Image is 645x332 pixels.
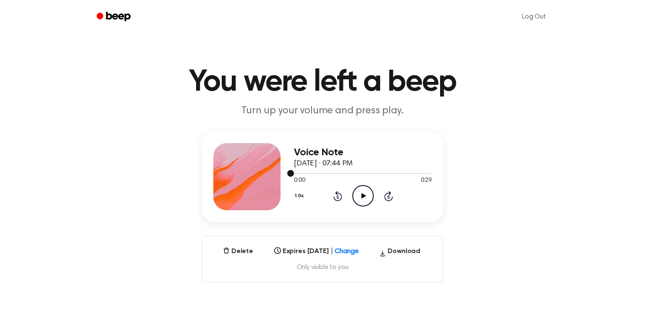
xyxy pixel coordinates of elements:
span: [DATE] · 07:44 PM [294,160,353,167]
button: Download [376,246,424,260]
h1: You were left a beep [107,67,537,97]
button: Delete [220,246,257,256]
span: 0:29 [421,176,432,185]
a: Beep [91,9,138,25]
a: Log Out [514,7,554,27]
span: 0:00 [294,176,305,185]
h3: Voice Note [294,147,432,158]
button: 1.0x [294,189,307,203]
span: Only visible to you [212,263,433,272]
p: Turn up your volume and press play. [161,104,484,118]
